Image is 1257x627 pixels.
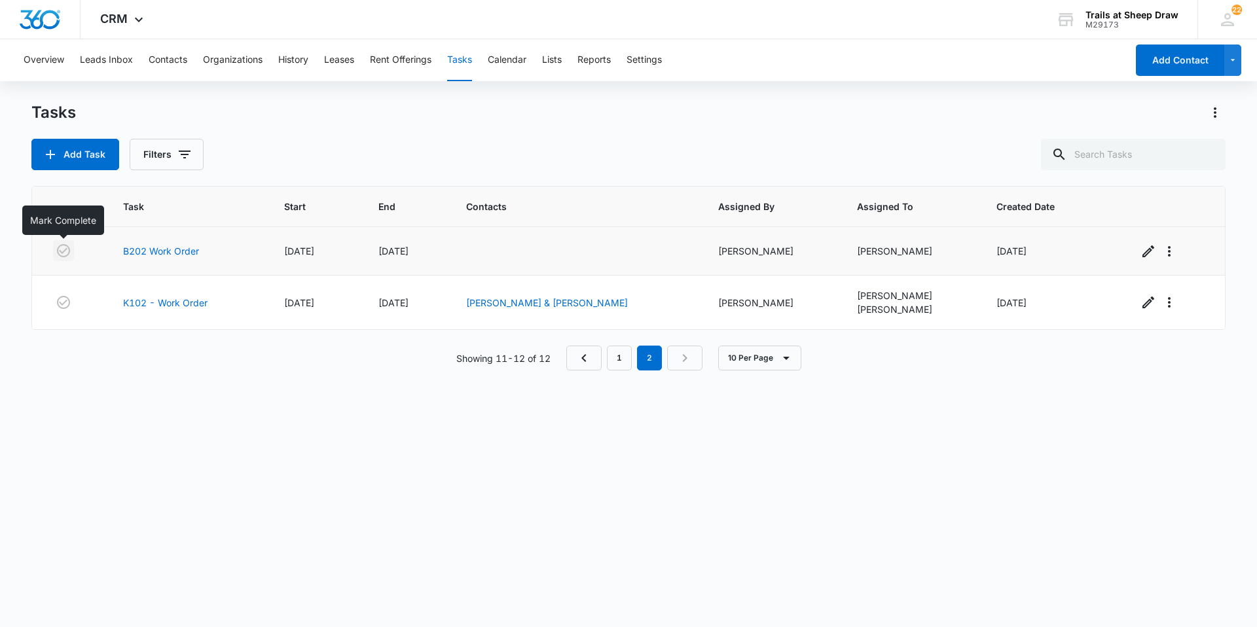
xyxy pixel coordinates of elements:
div: Mark Complete [22,206,104,235]
a: [PERSON_NAME] & [PERSON_NAME] [466,297,628,308]
div: account id [1085,20,1178,29]
button: Lists [542,39,562,81]
button: Leases [324,39,354,81]
span: 22 [1231,5,1242,15]
button: Calendar [488,39,526,81]
button: Actions [1205,102,1226,123]
span: Contacts [466,200,668,213]
span: Start [284,200,327,213]
a: B202 Work Order [123,244,199,258]
div: account name [1085,10,1178,20]
a: Previous Page [566,346,602,370]
input: Search Tasks [1041,139,1226,170]
button: History [278,39,308,81]
button: Overview [24,39,64,81]
span: Assigned By [718,200,807,213]
nav: Pagination [566,346,702,370]
p: Showing 11-12 of 12 [456,351,551,365]
div: [PERSON_NAME] [718,296,826,310]
span: Task [123,200,234,213]
span: CRM [100,12,128,26]
button: Leads Inbox [80,39,133,81]
div: notifications count [1231,5,1242,15]
div: [PERSON_NAME] [857,289,965,302]
span: [DATE] [996,297,1027,308]
button: Add Contact [1136,45,1224,76]
span: [DATE] [284,245,314,257]
button: Settings [627,39,662,81]
button: Reports [577,39,611,81]
div: [PERSON_NAME] [857,244,965,258]
button: Tasks [447,39,472,81]
span: Created Date [996,200,1088,213]
span: [DATE] [378,245,409,257]
em: 2 [637,346,662,370]
button: Contacts [149,39,187,81]
div: [PERSON_NAME] [718,244,826,258]
span: [DATE] [378,297,409,308]
span: [DATE] [996,245,1027,257]
button: Filters [130,139,204,170]
button: Rent Offerings [370,39,431,81]
span: End [378,200,416,213]
button: Organizations [203,39,263,81]
a: Page 1 [607,346,632,370]
span: Assigned To [857,200,946,213]
div: [PERSON_NAME] [857,302,965,316]
button: 10 Per Page [718,346,801,370]
span: [DATE] [284,297,314,308]
button: Add Task [31,139,119,170]
a: K102 - Work Order [123,296,208,310]
h1: Tasks [31,103,76,122]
